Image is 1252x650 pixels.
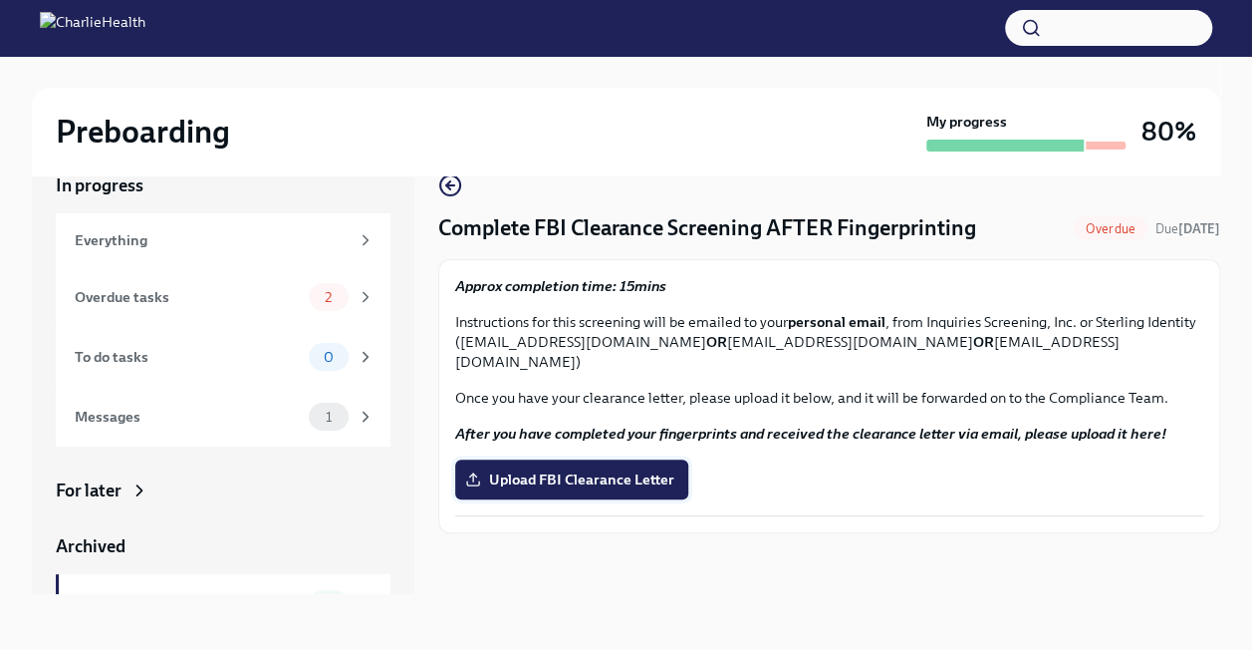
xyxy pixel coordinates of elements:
[455,277,666,295] strong: Approx completion time: 15mins
[706,333,727,351] strong: OR
[56,387,390,447] a: Messages1
[926,112,1007,132] strong: My progress
[56,267,390,327] a: Overdue tasks2
[1074,221,1147,236] span: Overdue
[455,460,688,499] label: Upload FBI Clearance Letter
[56,327,390,387] a: To do tasks0
[75,286,301,308] div: Overdue tasks
[56,479,122,502] div: For later
[313,290,344,305] span: 2
[312,350,346,365] span: 0
[56,213,390,267] a: Everything
[75,229,349,251] div: Everything
[1141,114,1196,150] h3: 80%
[75,406,301,428] div: Messages
[455,312,1203,372] p: Instructions for this screening will be emailed to your , from Inquiries Screening, Inc. or Sterl...
[56,112,230,152] h2: Preboarding
[455,425,1166,443] strong: After you have completed your fingerprints and received the clearance letter via email, please up...
[973,333,994,351] strong: OR
[1178,221,1220,236] strong: [DATE]
[56,479,390,502] a: For later
[1155,219,1220,238] span: October 3rd, 2025 09:00
[56,534,390,558] a: Archived
[56,173,390,197] a: In progress
[438,213,976,243] h4: Complete FBI Clearance Screening AFTER Fingerprinting
[75,593,301,615] div: Completed tasks
[469,470,674,489] span: Upload FBI Clearance Letter
[1155,221,1220,236] span: Due
[56,574,390,634] a: Completed tasks
[788,313,885,331] strong: personal email
[75,346,301,368] div: To do tasks
[40,12,145,44] img: CharlieHealth
[314,410,344,425] span: 1
[455,388,1203,408] p: Once you have your clearance letter, please upload it below, and it will be forwarded on to the C...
